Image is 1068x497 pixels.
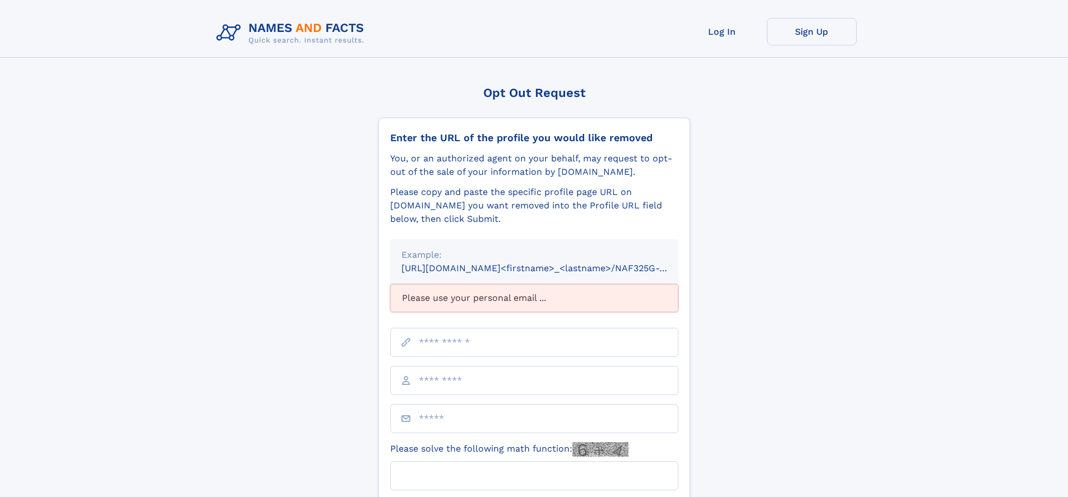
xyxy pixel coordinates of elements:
div: Please use your personal email ... [390,284,678,312]
a: Log In [677,18,767,45]
div: Enter the URL of the profile you would like removed [390,132,678,144]
img: Logo Names and Facts [212,18,373,48]
label: Please solve the following math function: [390,442,628,457]
a: Sign Up [767,18,857,45]
div: Example: [401,248,667,262]
div: Opt Out Request [378,86,690,100]
div: Please copy and paste the specific profile page URL on [DOMAIN_NAME] you want removed into the Pr... [390,185,678,226]
div: You, or an authorized agent on your behalf, may request to opt-out of the sale of your informatio... [390,152,678,179]
small: [URL][DOMAIN_NAME]<firstname>_<lastname>/NAF325G-xxxxxxxx [401,263,700,273]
